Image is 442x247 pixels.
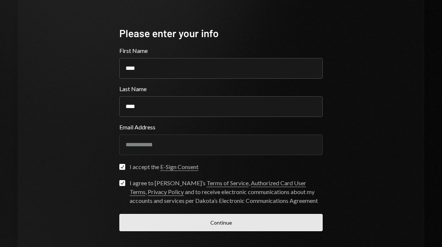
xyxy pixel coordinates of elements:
[119,164,125,170] button: I accept the E-Sign Consent
[130,162,199,171] div: I accept the
[119,214,323,231] button: Continue
[130,179,306,196] a: Authorized Card User Terms
[160,163,199,171] a: E-Sign Consent
[119,180,125,186] button: I agree to [PERSON_NAME]’s Terms of Service, Authorized Card User Terms, Privacy Policy and to re...
[130,179,323,205] div: I agree to [PERSON_NAME]’s , , and to receive electronic communications about my accounts and ser...
[148,188,184,196] a: Privacy Policy
[119,26,323,40] div: Please enter your info
[119,85,323,93] label: Last Name
[119,123,323,132] label: Email Address
[119,46,323,55] label: First Name
[207,179,249,187] a: Terms of Service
